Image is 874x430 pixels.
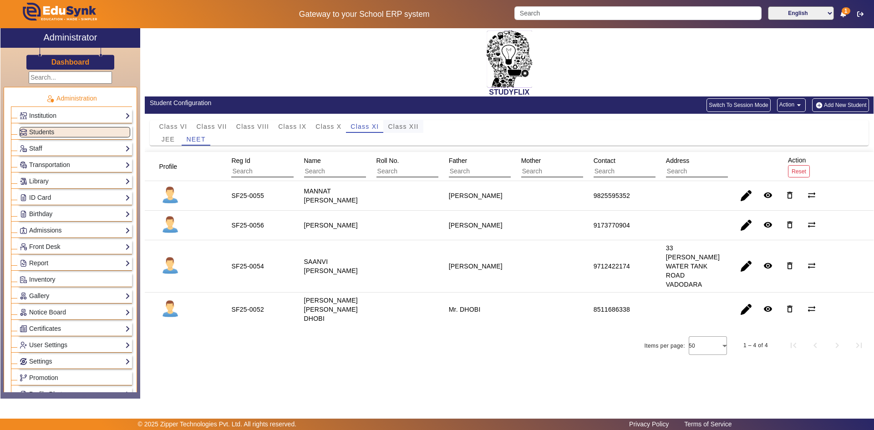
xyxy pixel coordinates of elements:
div: Mother [518,152,614,181]
span: Inventory [29,276,56,283]
button: First page [783,334,804,356]
div: Roll No. [373,152,469,181]
div: Action [785,152,813,181]
input: Search [666,166,747,177]
img: add-new-student.png [814,101,824,109]
img: profile.png [159,298,182,321]
staff-with-status: [PERSON_NAME] [304,222,358,229]
div: 33 [PERSON_NAME] WATER TANK ROAD VADODARA [666,243,720,289]
span: Students [29,128,54,136]
input: Search [231,166,313,177]
div: 8511686338 [594,305,630,314]
div: [PERSON_NAME] [449,221,503,230]
a: Inventory [20,274,130,285]
button: Switch To Session Mode [706,98,771,112]
div: 9173770904 [594,221,630,230]
button: Last page [848,334,870,356]
span: NEET [186,136,205,142]
span: Class X [315,123,341,130]
img: 2da83ddf-6089-4dce-a9e2-416746467bdd [487,30,532,88]
span: Contact [594,157,615,164]
button: Previous page [804,334,826,356]
div: 1 – 4 of 4 [743,341,768,350]
div: Father [446,152,542,181]
a: Terms of Service [680,418,736,430]
span: Class VIII [236,123,269,130]
span: Reg Id [231,157,250,164]
span: Father [449,157,467,164]
input: Search... [29,71,112,84]
div: Mr. DHOBI [449,305,481,314]
div: Address [663,152,759,181]
mat-icon: remove_red_eye [763,191,772,200]
div: [PERSON_NAME] [449,191,503,200]
button: Action [777,98,806,112]
div: SF25-0055 [231,191,264,200]
span: Class IX [278,123,306,130]
h5: Gateway to your School ERP system [224,10,505,19]
mat-icon: sync_alt [807,304,816,314]
img: profile.png [159,255,182,278]
img: profile.png [159,184,182,207]
img: profile.png [159,214,182,237]
p: Administration [11,94,132,103]
img: Administration.png [46,95,54,103]
span: Mother [521,157,541,164]
h2: STUDYFLIX [145,88,874,96]
span: Class XII [388,123,418,130]
mat-icon: delete_outline [785,220,794,229]
mat-icon: remove_red_eye [763,261,772,270]
mat-icon: delete_outline [785,304,794,314]
mat-icon: arrow_drop_down [794,101,803,110]
div: Name [301,152,397,181]
img: Inventory.png [20,276,27,283]
input: Search [449,166,530,177]
p: © 2025 Zipper Technologies Pvt. Ltd. All rights reserved. [138,420,297,429]
span: Promotion [29,374,58,381]
div: Items per page: [645,341,685,350]
input: Search [376,166,458,177]
mat-icon: remove_red_eye [763,220,772,229]
button: Add New Student [812,98,869,112]
button: Next page [826,334,848,356]
img: Branchoperations.png [20,374,27,381]
span: Roll No. [376,157,399,164]
img: Students.png [20,129,27,136]
span: Name [304,157,321,164]
input: Search [514,6,761,20]
a: Dashboard [51,57,90,67]
span: Class VII [197,123,227,130]
input: Search [594,166,675,177]
mat-icon: delete_outline [785,191,794,200]
div: Profile [156,158,188,175]
span: Profile [159,163,177,170]
mat-icon: sync_alt [807,191,816,200]
a: Students [20,127,130,137]
div: 9712422174 [594,262,630,271]
a: Promotion [20,373,130,383]
div: Student Configuration [150,98,504,108]
span: Address [666,157,689,164]
div: Reg Id [228,152,324,181]
div: SF25-0056 [231,221,264,230]
staff-with-status: [PERSON_NAME] [PERSON_NAME] DHOBI [304,297,358,322]
span: 1 [842,7,850,15]
mat-icon: delete_outline [785,261,794,270]
mat-icon: sync_alt [807,261,816,270]
h2: Administrator [44,32,97,43]
mat-icon: remove_red_eye [763,304,772,314]
div: 9825595352 [594,191,630,200]
span: JEE [162,136,175,142]
mat-icon: sync_alt [807,220,816,229]
div: Contact [590,152,686,181]
a: Privacy Policy [625,418,673,430]
h3: Dashboard [51,58,90,66]
a: Administrator [0,28,140,48]
div: [PERSON_NAME] [449,262,503,271]
button: Reset [788,165,810,177]
input: Search [521,166,603,177]
span: Class VI [159,123,187,130]
div: SF25-0054 [231,262,264,271]
staff-with-status: SAANVI [PERSON_NAME] [304,258,358,274]
staff-with-status: MANNAT [PERSON_NAME] [304,187,358,204]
